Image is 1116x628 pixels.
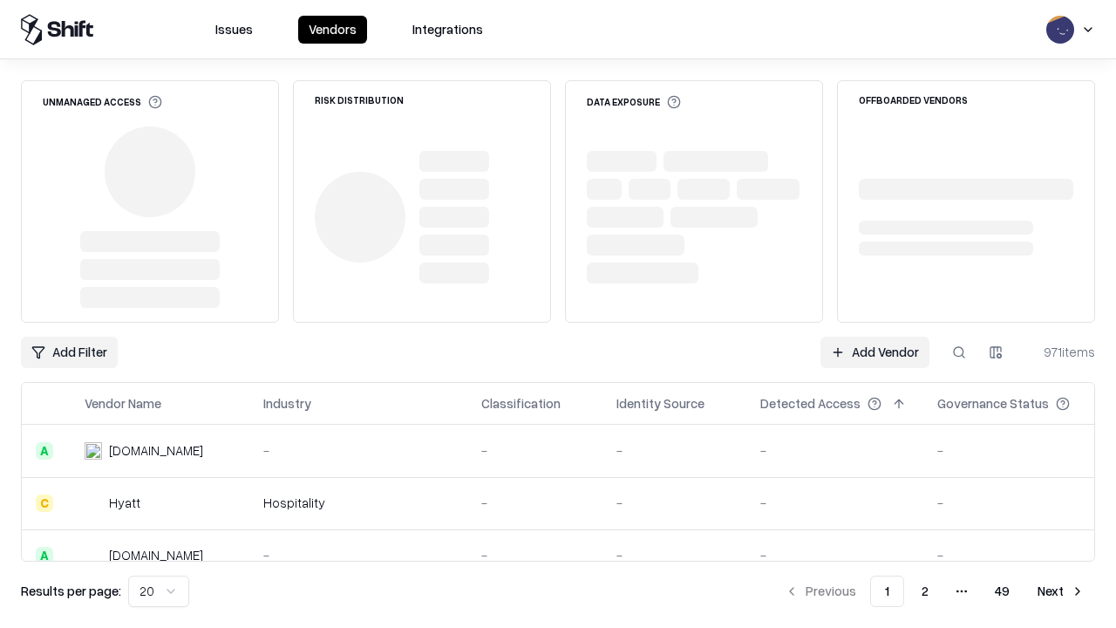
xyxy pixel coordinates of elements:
div: - [481,546,589,564]
div: Hospitality [263,494,453,512]
div: - [616,494,732,512]
div: - [937,441,1098,460]
div: C [36,495,53,512]
button: Issues [205,16,263,44]
button: Vendors [298,16,367,44]
div: Offboarded Vendors [859,95,968,105]
button: 49 [981,576,1024,607]
div: - [760,441,909,460]
div: - [760,546,909,564]
div: Governance Status [937,394,1049,413]
div: - [481,441,589,460]
button: Integrations [402,16,493,44]
div: Classification [481,394,561,413]
img: Hyatt [85,495,102,512]
div: A [36,442,53,460]
div: - [616,546,732,564]
img: primesec.co.il [85,547,102,564]
div: - [263,546,453,564]
div: Identity Source [616,394,704,413]
div: - [616,441,732,460]
div: - [937,494,1098,512]
button: Add Filter [21,337,118,368]
p: Results per page: [21,582,121,600]
div: Detected Access [760,394,861,413]
div: Data Exposure [587,95,681,109]
div: Unmanaged Access [43,95,162,109]
div: [DOMAIN_NAME] [109,441,203,460]
div: - [481,494,589,512]
div: 971 items [1025,343,1095,361]
button: 1 [870,576,904,607]
div: Hyatt [109,494,140,512]
button: Next [1027,576,1095,607]
div: - [263,441,453,460]
nav: pagination [774,576,1095,607]
a: Add Vendor [820,337,929,368]
div: - [760,494,909,512]
div: Risk Distribution [315,95,404,105]
div: A [36,547,53,564]
button: 2 [908,576,942,607]
div: [DOMAIN_NAME] [109,546,203,564]
div: - [937,546,1098,564]
img: intrado.com [85,442,102,460]
div: Industry [263,394,311,413]
div: Vendor Name [85,394,161,413]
